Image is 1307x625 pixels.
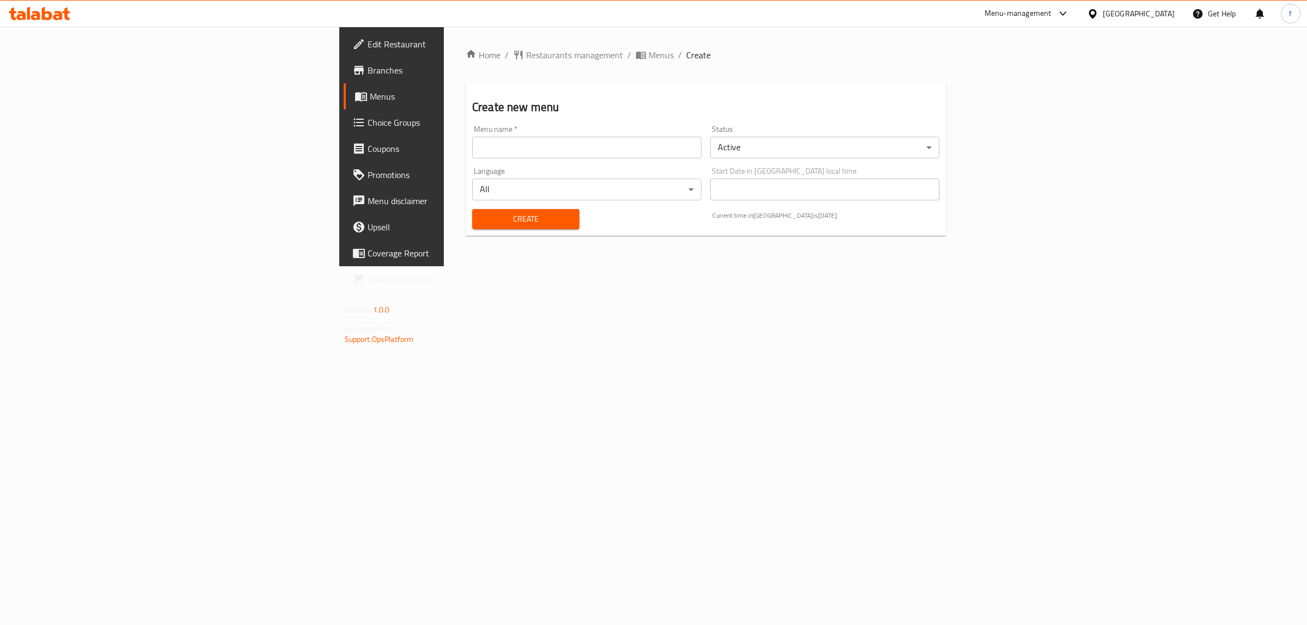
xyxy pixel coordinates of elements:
[368,220,549,234] span: Upsell
[526,48,623,62] span: Restaurants management
[344,162,558,188] a: Promotions
[344,83,558,109] a: Menus
[686,48,711,62] span: Create
[373,303,390,317] span: 1.0.0
[368,194,549,207] span: Menu disclaimer
[636,48,674,62] a: Menus
[678,48,682,62] li: /
[345,321,395,335] span: Get support on:
[370,90,549,103] span: Menus
[368,247,549,260] span: Coverage Report
[368,116,549,129] span: Choice Groups
[344,240,558,266] a: Coverage Report
[649,48,674,62] span: Menus
[344,188,558,214] a: Menu disclaimer
[481,212,571,226] span: Create
[345,303,371,317] span: Version:
[344,31,558,57] a: Edit Restaurant
[513,48,623,62] a: Restaurants management
[472,179,701,200] div: All
[472,137,701,158] input: Please enter Menu name
[712,211,939,220] p: Current time in [GEOGRAPHIC_DATA] is [DATE]
[344,266,558,292] a: Grocery Checklist
[368,64,549,77] span: Branches
[466,48,946,62] nav: breadcrumb
[344,214,558,240] a: Upsell
[344,57,558,83] a: Branches
[368,168,549,181] span: Promotions
[344,136,558,162] a: Coupons
[710,137,939,158] div: Active
[368,38,549,51] span: Edit Restaurant
[344,109,558,136] a: Choice Groups
[345,332,414,346] a: Support.OpsPlatform
[368,142,549,155] span: Coupons
[627,48,631,62] li: /
[472,209,579,229] button: Create
[472,99,939,115] h2: Create new menu
[368,273,549,286] span: Grocery Checklist
[1289,8,1292,20] span: f
[1103,8,1175,20] div: [GEOGRAPHIC_DATA]
[985,7,1052,20] div: Menu-management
